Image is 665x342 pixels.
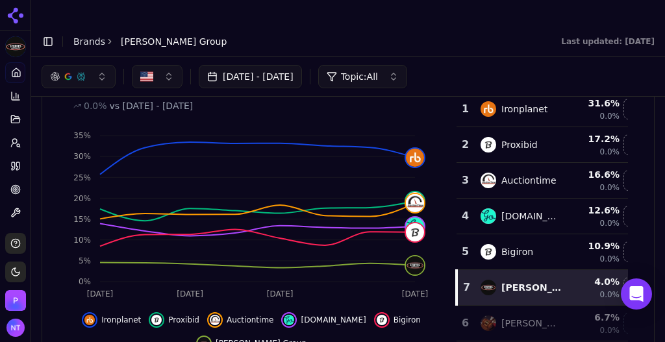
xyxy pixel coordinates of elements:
span: 0.0% [600,218,620,228]
div: 6.7 % [573,311,620,324]
tspan: [DATE] [267,289,294,299]
span: 0.0% [600,289,620,300]
img: auctiontime [406,194,424,212]
tr: 2proxibidProxibid17.2%0.0%Hide proxibid data [457,127,645,163]
tspan: 10% [73,236,91,245]
img: bigiron [406,223,424,241]
tspan: 5% [79,256,91,265]
tspan: 25% [73,173,91,182]
img: proxibid [151,315,162,325]
button: Hide auctiontime data [623,170,644,191]
div: 6 [462,315,468,331]
img: ironplanet [406,149,424,167]
img: steffes group [481,280,496,295]
img: Steffes Group [5,36,26,57]
img: auction.com [284,315,294,325]
button: [DATE] - [DATE] [199,65,302,88]
span: [PERSON_NAME] Group [121,35,227,48]
tspan: 35% [73,131,91,140]
span: Topic: All [341,70,378,83]
button: Hide bigiron data [623,241,644,262]
div: Last updated: [DATE] [561,36,655,47]
img: Nate Tower [6,319,25,337]
tr: 5bigironBigiron10.9%0.0%Hide bigiron data [457,234,645,270]
img: Perrill [5,290,26,311]
div: 31.6 % [573,97,620,110]
span: 0.0% [600,111,620,121]
button: Open organization switcher [5,290,26,311]
div: Open Intercom Messenger [621,278,652,310]
span: 0.0% [600,325,620,336]
button: Show williams & williams data [623,313,644,334]
div: Bigiron [501,245,533,258]
tspan: 15% [73,215,91,224]
span: Bigiron [394,315,421,325]
img: proxibid [481,137,496,153]
tspan: [DATE] [87,289,114,299]
span: Ironplanet [101,315,141,325]
div: 2 [462,137,468,153]
div: 3 [462,173,468,188]
img: auctiontime [481,173,496,188]
button: Current brand: Steffes Group [5,36,26,57]
tr: 4auction.com[DOMAIN_NAME]12.6%0.0%Hide auction.com data [457,199,645,234]
span: vs [DATE] - [DATE] [110,99,194,112]
div: Ironplanet [501,103,547,116]
tspan: [DATE] [402,289,429,299]
div: 4 [462,208,468,224]
img: steffes group [406,256,424,275]
button: Hide bigiron data [374,312,421,328]
span: 0.0% [600,147,620,157]
div: Proxibid [501,138,538,151]
img: bigiron [377,315,387,325]
img: auctiontime [210,315,220,325]
img: ironplanet [84,315,95,325]
tr: 3auctiontimeAuctiontime16.6%0.0%Hide auctiontime data [457,163,645,199]
span: 0.0% [84,99,107,112]
button: Open user button [6,319,25,337]
div: [DOMAIN_NAME] [501,210,562,223]
tr: 1ironplanetIronplanet31.6%0.0%Hide ironplanet data [457,92,645,127]
tr: 7steffes group[PERSON_NAME] Group4.0%0.0%Hide steffes group data [457,270,645,306]
div: 5 [462,244,468,260]
img: US [140,70,153,83]
button: Hide ironplanet data [623,99,644,119]
div: 10.9 % [573,239,620,252]
div: 16.6 % [573,168,620,181]
button: Hide proxibid data [149,312,199,328]
img: williams & williams [481,315,496,331]
div: 17.2 % [573,132,620,145]
span: 0.0% [600,182,620,193]
span: Auctiontime [227,315,274,325]
div: 12.6 % [573,204,620,217]
img: auction.com [406,217,424,236]
tspan: 30% [73,152,91,161]
button: Hide proxibid data [623,134,644,155]
button: Hide auction.com data [281,312,366,328]
button: Hide ironplanet data [82,312,141,328]
tspan: 20% [73,194,91,203]
img: bigiron [481,244,496,260]
img: ironplanet [481,101,496,117]
span: Proxibid [168,315,199,325]
a: Brands [73,36,105,47]
tspan: [DATE] [177,289,203,299]
div: Auctiontime [501,174,557,187]
button: Hide auction.com data [623,206,644,226]
img: proxibid [406,192,424,210]
nav: breadcrumb [73,35,227,48]
tr: 6williams & williams[PERSON_NAME] & [PERSON_NAME]6.7%0.0%Show williams & williams data [457,306,645,341]
span: [DOMAIN_NAME] [301,315,366,325]
tspan: 0% [79,277,91,286]
div: [PERSON_NAME] & [PERSON_NAME] [501,317,562,330]
span: 0.0% [600,254,620,264]
img: auction.com [481,208,496,224]
div: 1 [462,101,468,117]
div: 4.0 % [573,275,620,288]
div: 7 [463,280,468,295]
div: [PERSON_NAME] Group [501,281,562,294]
button: Hide auctiontime data [207,312,274,328]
